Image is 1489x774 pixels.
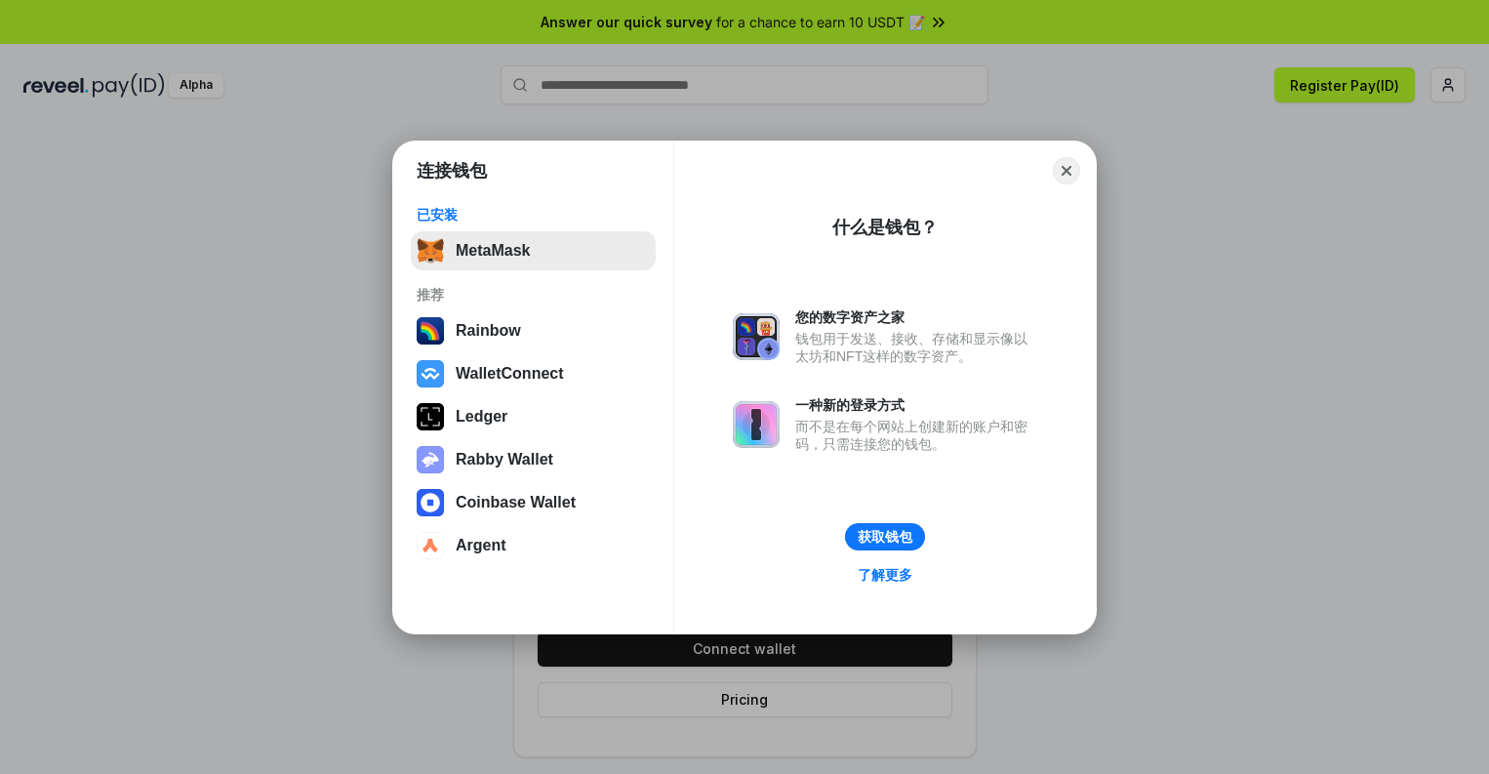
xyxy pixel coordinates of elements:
button: Ledger [411,397,656,436]
div: WalletConnect [456,365,564,383]
button: Rainbow [411,311,656,350]
img: svg+xml,%3Csvg%20width%3D%2228%22%20height%3D%2228%22%20viewBox%3D%220%200%2028%2028%22%20fill%3D... [417,532,444,559]
div: Rainbow [456,322,521,340]
div: MetaMask [456,242,530,260]
div: 已安装 [417,206,650,224]
button: WalletConnect [411,354,656,393]
div: 什么是钱包？ [832,216,938,239]
img: svg+xml,%3Csvg%20xmlns%3D%22http%3A%2F%2Fwww.w3.org%2F2000%2Fsvg%22%20fill%3D%22none%22%20viewBox... [733,313,780,360]
div: Argent [456,537,506,554]
button: Rabby Wallet [411,440,656,479]
div: 获取钱包 [858,528,912,546]
div: 而不是在每个网站上创建新的账户和密码，只需连接您的钱包。 [795,418,1037,453]
div: 一种新的登录方式 [795,396,1037,414]
button: 获取钱包 [845,523,925,550]
div: Rabby Wallet [456,451,553,468]
div: 您的数字资产之家 [795,308,1037,326]
button: Close [1053,157,1080,184]
div: 推荐 [417,286,650,304]
img: svg+xml,%3Csvg%20xmlns%3D%22http%3A%2F%2Fwww.w3.org%2F2000%2Fsvg%22%20fill%3D%22none%22%20viewBox... [417,446,444,473]
img: svg+xml,%3Csvg%20fill%3D%22none%22%20height%3D%2233%22%20viewBox%3D%220%200%2035%2033%22%20width%... [417,237,444,265]
img: svg+xml,%3Csvg%20width%3D%22120%22%20height%3D%22120%22%20viewBox%3D%220%200%20120%20120%22%20fil... [417,317,444,345]
div: Coinbase Wallet [456,494,576,511]
div: Ledger [456,408,507,426]
h1: 连接钱包 [417,159,487,183]
img: svg+xml,%3Csvg%20xmlns%3D%22http%3A%2F%2Fwww.w3.org%2F2000%2Fsvg%22%20width%3D%2228%22%20height%3... [417,403,444,430]
button: Coinbase Wallet [411,483,656,522]
img: svg+xml,%3Csvg%20width%3D%2228%22%20height%3D%2228%22%20viewBox%3D%220%200%2028%2028%22%20fill%3D... [417,489,444,516]
a: 了解更多 [846,562,924,588]
img: svg+xml,%3Csvg%20width%3D%2228%22%20height%3D%2228%22%20viewBox%3D%220%200%2028%2028%22%20fill%3D... [417,360,444,387]
img: svg+xml,%3Csvg%20xmlns%3D%22http%3A%2F%2Fwww.w3.org%2F2000%2Fsvg%22%20fill%3D%22none%22%20viewBox... [733,401,780,448]
button: Argent [411,526,656,565]
div: 了解更多 [858,566,912,584]
div: 钱包用于发送、接收、存储和显示像以太坊和NFT这样的数字资产。 [795,330,1037,365]
button: MetaMask [411,231,656,270]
